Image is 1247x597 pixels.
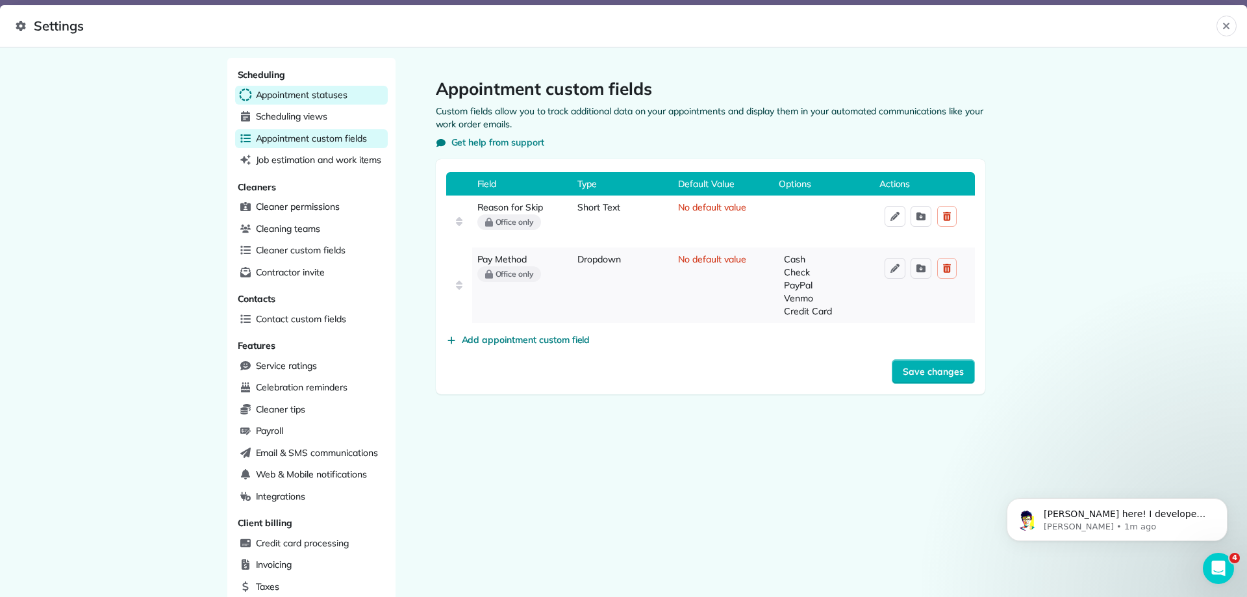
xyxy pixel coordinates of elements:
[673,172,774,196] span: Default Value
[256,312,346,325] span: Contact custom fields
[235,487,388,507] a: Integrations
[784,253,874,266] span: Cash
[436,105,985,131] p: Custom fields allow you to track additional data on your appointments and display them in your au...
[57,38,223,177] span: [PERSON_NAME] here! I developed the software you're currently trialing (though I have help now!) ...
[235,197,388,217] a: Cleaner permissions
[774,172,874,196] span: Options
[256,222,320,235] span: Cleaning teams
[1229,553,1240,563] span: 4
[577,201,620,242] span: Short Text
[16,16,1216,36] span: Settings
[256,110,327,123] span: Scheduling views
[235,86,388,105] a: Appointment statuses
[238,69,286,81] span: Scheduling
[256,403,306,416] span: Cleaner tips
[436,136,544,149] button: Get help from support
[256,153,382,166] span: Job estimation and work items
[987,471,1247,562] iframe: Intercom notifications message
[446,196,975,248] div: Reason for SkipOffice onlyShort TextNo default value
[1203,553,1234,584] iframe: Intercom live chat
[235,151,388,170] a: Job estimation and work items
[235,444,388,463] a: Email & SMS communications
[784,305,874,318] span: Credit Card
[784,292,874,305] span: Venmo
[784,266,874,279] span: Check
[235,400,388,420] a: Cleaner tips
[238,181,277,193] span: Cleaners
[472,172,573,196] span: Field
[446,248,975,323] div: Pay MethodOffice onlyDropdownNo default valueCashCheckPayPalVenmoCredit Card
[892,359,975,384] button: Save changes
[238,293,276,305] span: Contacts
[477,253,527,265] span: Pay Method
[256,580,280,593] span: Taxes
[256,359,317,372] span: Service ratings
[462,333,590,346] span: Add appointment custom field
[256,88,347,101] span: Appointment statuses
[238,517,292,529] span: Client billing
[256,381,347,394] span: Celebration reminders
[784,279,874,292] span: PayPal
[678,201,746,242] span: No default value
[446,333,590,346] button: Add appointment custom field
[235,241,388,260] a: Cleaner custom fields
[256,468,367,481] span: Web & Mobile notifications
[1216,16,1237,36] button: Close
[235,578,388,597] a: Taxes
[256,132,367,145] span: Appointment custom fields
[235,310,388,329] a: Contact custom fields
[256,558,292,571] span: Invoicing
[451,136,544,149] span: Get help from support
[678,253,746,318] span: No default value
[436,79,985,99] h1: Appointment custom fields
[874,172,975,196] span: Actions
[477,201,543,213] span: Reason for Skip
[496,269,534,279] p: Office only
[235,107,388,127] a: Scheduling views
[235,220,388,239] a: Cleaning teams
[572,172,673,196] span: Type
[256,266,325,279] span: Contractor invite
[235,422,388,441] a: Payroll
[235,465,388,485] a: Web & Mobile notifications
[496,217,534,227] p: Office only
[256,424,284,437] span: Payroll
[235,555,388,575] a: Invoicing
[577,253,621,318] span: Dropdown
[235,378,388,398] a: Celebration reminders
[256,490,306,503] span: Integrations
[903,365,964,378] span: Save changes
[256,537,349,550] span: Credit card processing
[256,200,340,213] span: Cleaner permissions
[256,446,378,459] span: Email & SMS communications
[235,357,388,376] a: Service ratings
[235,263,388,283] a: Contractor invite
[238,340,276,351] span: Features
[235,129,388,149] a: Appointment custom fields
[256,244,346,257] span: Cleaner custom fields
[57,50,224,62] p: Message from Alexandre, sent 1m ago
[235,534,388,553] a: Credit card processing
